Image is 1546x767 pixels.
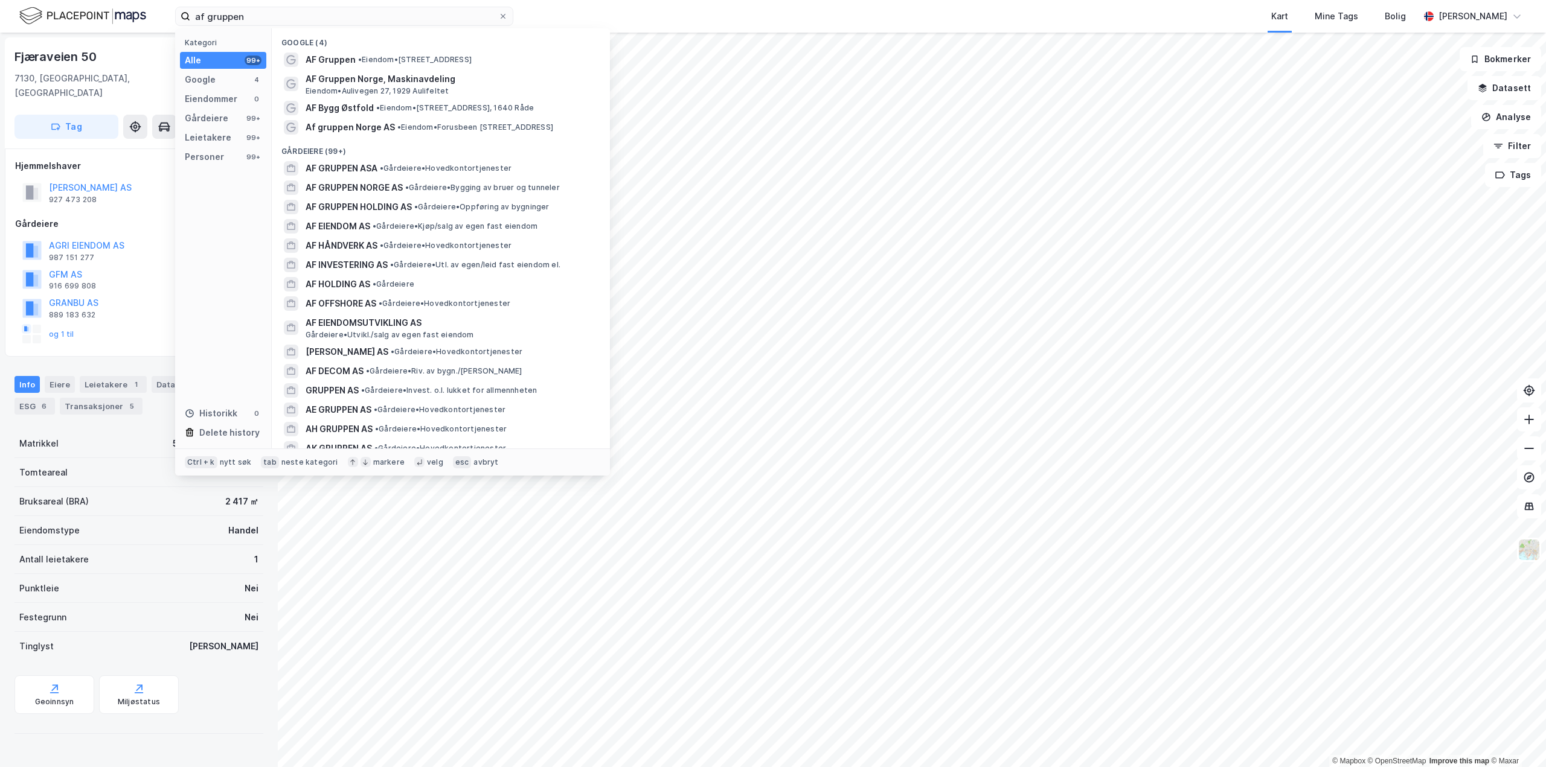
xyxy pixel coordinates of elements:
span: AH GRUPPEN AS [306,422,373,436]
div: 99+ [245,113,261,123]
div: Kart [1271,9,1288,24]
span: • [373,221,376,231]
div: 1 [130,378,142,390]
iframe: Chat Widget [1486,709,1546,767]
button: Analyse [1471,105,1541,129]
span: Eiendom • Forusbeen [STREET_ADDRESS] [397,123,553,132]
div: Delete history [199,425,260,440]
div: Eiere [45,376,75,393]
div: Kategori [185,38,266,47]
span: Gårdeiere • Hovedkontortjenester [375,424,507,434]
span: [PERSON_NAME] AS [306,345,388,359]
button: Datasett [1467,76,1541,100]
span: AF HÅNDVERK AS [306,238,377,253]
div: 7130, [GEOGRAPHIC_DATA], [GEOGRAPHIC_DATA] [14,71,200,100]
div: 916 699 808 [49,281,96,291]
div: Gårdeiere [15,217,263,231]
span: AE GRUPPEN AS [306,403,371,417]
span: AF EIENDOM AS [306,219,370,234]
span: Gårdeiere • Oppføring av bygninger [414,202,550,212]
div: Google [185,72,216,87]
div: Leietakere [185,130,231,145]
div: [PERSON_NAME] [1439,9,1507,24]
div: Eiendommer [185,92,237,106]
span: • [414,202,418,211]
a: OpenStreetMap [1368,757,1426,765]
div: Antall leietakere [19,552,89,567]
span: • [379,299,382,308]
span: AF Gruppen [306,53,356,67]
span: AF EIENDOMSUTVIKLING AS [306,316,595,330]
img: logo.f888ab2527a4732fd821a326f86c7f29.svg [19,5,146,27]
span: • [374,444,378,453]
div: Alle [185,53,201,68]
div: 99+ [245,56,261,65]
span: • [376,103,380,112]
div: Punktleie [19,581,59,596]
span: • [380,164,383,173]
div: ESG [14,398,55,415]
span: AF GRUPPEN NORGE AS [306,180,403,195]
span: Gårdeiere • Utl. av egen/leid fast eiendom el. [390,260,560,270]
span: AF GRUPPEN ASA [306,161,377,176]
div: Geoinnsyn [35,697,74,707]
div: Google (4) [272,28,610,50]
div: Datasett [152,376,197,393]
div: Gårdeiere [185,111,228,126]
div: [PERSON_NAME] [189,639,258,654]
div: 4 [252,75,261,84]
span: Eiendom • Aulivegen 27, 1929 Aulifeltet [306,86,449,96]
div: avbryt [473,457,498,467]
div: nytt søk [220,457,252,467]
div: 6 [38,400,50,412]
span: • [391,347,394,356]
span: Gårdeiere • Bygging av bruer og tunneler [405,183,560,193]
div: Miljøstatus [118,697,160,707]
span: • [390,260,394,269]
div: velg [427,457,443,467]
span: AF INVESTERING AS [306,258,388,272]
span: • [358,55,362,64]
div: 0 [252,409,261,418]
div: Ctrl + k [185,456,217,468]
span: Gårdeiere • Invest. o.l. lukket for allmennheten [361,386,537,395]
div: Matrikkel [19,436,59,451]
div: 2 417 ㎡ [225,494,258,509]
div: Gårdeiere (99+) [272,137,610,159]
div: Tinglyst [19,639,54,654]
div: Tomteareal [19,465,68,480]
span: AF HOLDING AS [306,277,370,291]
button: Bokmerker [1460,47,1541,71]
div: 99+ [245,152,261,162]
span: • [375,424,379,433]
span: • [380,241,383,250]
span: AF GRUPPEN HOLDING AS [306,200,412,214]
div: 1 [254,552,258,567]
span: Af gruppen Norge AS [306,120,395,135]
div: Mine Tags [1315,9,1358,24]
span: AF Bygg Østfold [306,101,374,115]
div: Hjemmelshaver [15,159,263,173]
span: Gårdeiere • Kjøp/salg av egen fast eiendom [373,221,537,231]
a: Mapbox [1332,757,1365,765]
div: 987 151 277 [49,253,94,263]
div: markere [373,457,405,467]
div: Festegrunn [19,610,66,625]
div: Handel [228,523,258,538]
span: Gårdeiere • Hovedkontortjenester [374,405,505,415]
img: Z [1518,538,1541,561]
div: Historikk [185,406,237,421]
div: Info [14,376,40,393]
div: Fjæraveien 50 [14,47,98,66]
div: Nei [245,610,258,625]
div: 889 183 632 [49,310,95,320]
div: tab [261,456,279,468]
span: • [373,279,376,288]
button: Tag [14,115,118,139]
button: Tags [1485,163,1541,187]
span: Gårdeiere • Riv. av bygn./[PERSON_NAME] [366,366,522,376]
div: Bolig [1385,9,1406,24]
span: Gårdeiere • Hovedkontortjenester [374,444,506,453]
span: Gårdeiere • Utvikl./salg av egen fast eiendom [306,330,474,340]
span: Eiendom • [STREET_ADDRESS], 1640 Råde [376,103,534,113]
